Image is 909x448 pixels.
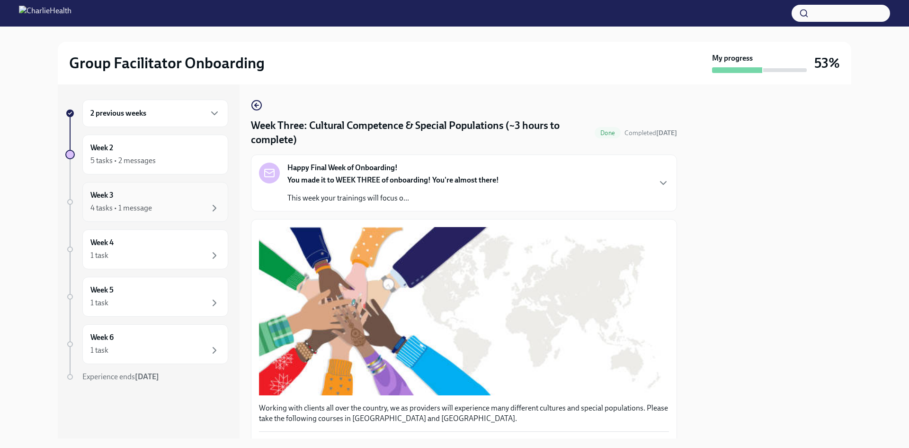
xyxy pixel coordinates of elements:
[259,403,669,424] p: Working with clients all over the country, we as providers will experience many different culture...
[90,285,114,295] h6: Week 5
[90,143,113,153] h6: Week 2
[65,277,228,317] a: Week 51 task
[90,238,114,248] h6: Week 4
[624,128,677,137] span: October 3rd, 2025 10:23
[287,193,499,203] p: This week your trainings will focus o...
[65,135,228,174] a: Week 25 tasks • 2 messages
[259,227,669,395] button: Zoom image
[90,203,152,213] div: 4 tasks • 1 message
[90,250,108,261] div: 1 task
[69,54,265,73] h2: Group Facilitator Onboarding
[90,298,108,308] div: 1 task
[251,119,591,147] h4: Week Three: Cultural Competence & Special Populations (~3 hours to complete)
[814,55,840,72] h3: 53%
[287,175,499,184] strong: You made it to WEEK THREE of onboarding! You're almost there!
[90,332,114,343] h6: Week 6
[19,6,71,21] img: CharlieHealth
[624,129,677,137] span: Completed
[65,182,228,222] a: Week 34 tasks • 1 message
[90,345,108,356] div: 1 task
[656,129,677,137] strong: [DATE]
[90,190,114,201] h6: Week 3
[712,53,753,64] strong: My progress
[65,324,228,364] a: Week 61 task
[82,372,159,381] span: Experience ends
[90,155,156,166] div: 5 tasks • 2 messages
[82,100,228,127] div: 2 previous weeks
[595,129,621,137] span: Done
[90,108,146,119] h6: 2 previous weeks
[65,229,228,269] a: Week 41 task
[135,372,159,381] strong: [DATE]
[287,163,398,173] strong: Happy Final Week of Onboarding!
